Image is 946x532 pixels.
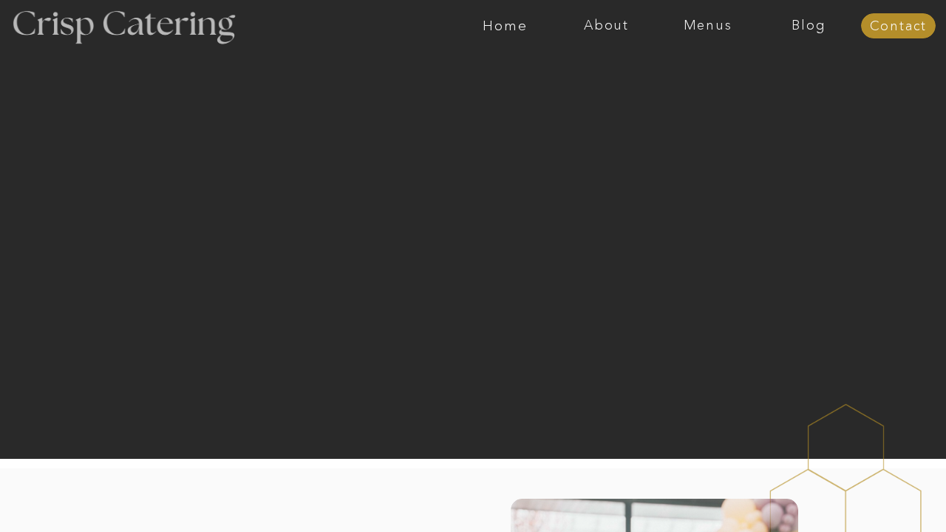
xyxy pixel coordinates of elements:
[861,19,936,34] a: Contact
[455,18,556,33] a: Home
[758,18,860,33] a: Blog
[657,18,758,33] a: Menus
[556,18,657,33] a: About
